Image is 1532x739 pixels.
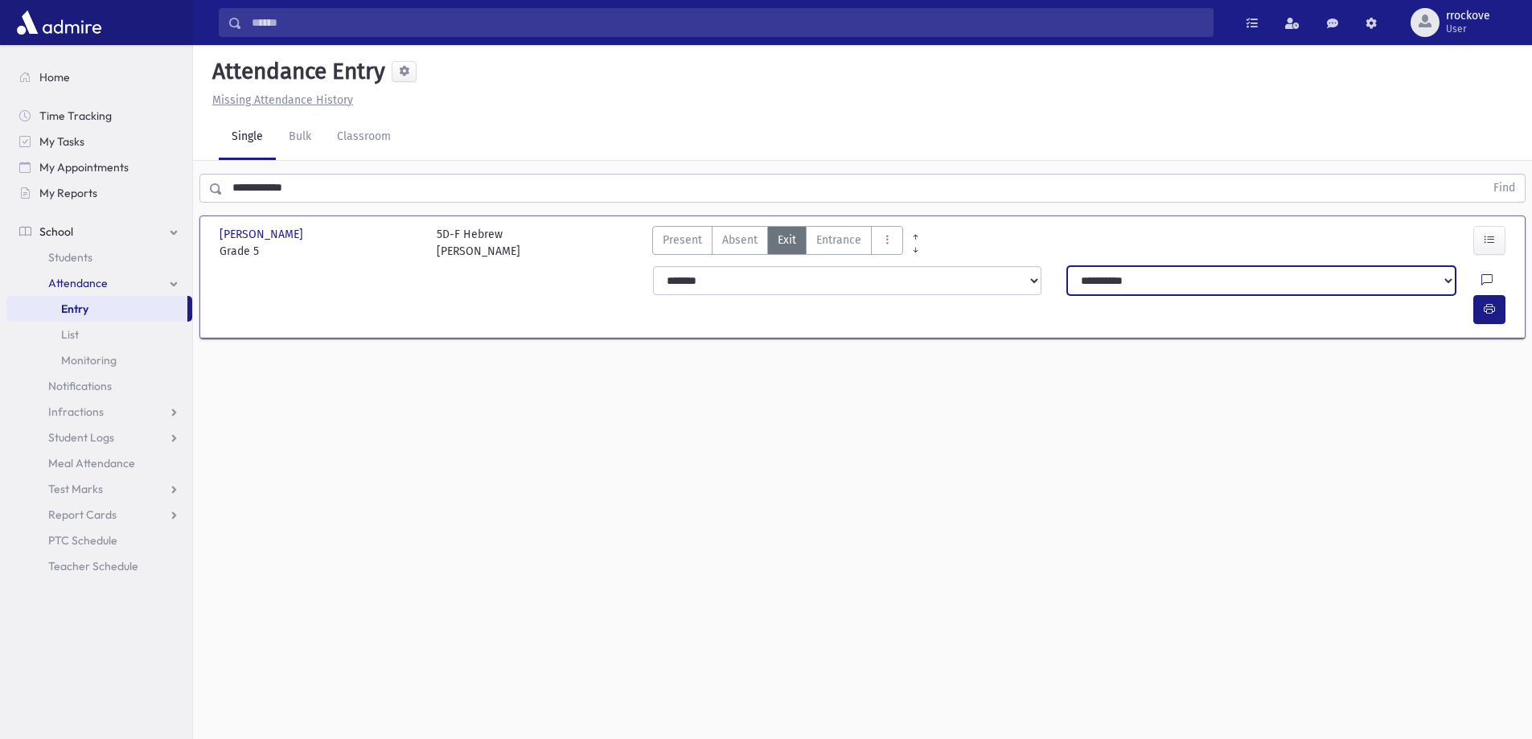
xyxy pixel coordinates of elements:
[48,430,114,445] span: Student Logs
[1446,23,1490,35] span: User
[6,347,192,373] a: Monitoring
[6,399,192,425] a: Infractions
[219,115,276,160] a: Single
[6,373,192,399] a: Notifications
[437,226,520,260] div: 5D-F Hebrew [PERSON_NAME]
[6,244,192,270] a: Students
[6,322,192,347] a: List
[39,70,70,84] span: Home
[48,533,117,548] span: PTC Schedule
[39,224,73,239] span: School
[61,302,88,316] span: Entry
[6,219,192,244] a: School
[6,502,192,528] a: Report Cards
[39,186,97,200] span: My Reports
[6,476,192,502] a: Test Marks
[276,115,324,160] a: Bulk
[663,232,702,248] span: Present
[778,232,796,248] span: Exit
[6,296,187,322] a: Entry
[48,559,138,573] span: Teacher Schedule
[48,482,103,496] span: Test Marks
[48,456,135,470] span: Meal Attendance
[48,507,117,522] span: Report Cards
[48,404,104,419] span: Infractions
[6,528,192,553] a: PTC Schedule
[39,160,129,174] span: My Appointments
[212,93,353,107] u: Missing Attendance History
[48,250,92,265] span: Students
[816,232,861,248] span: Entrance
[6,129,192,154] a: My Tasks
[6,270,192,296] a: Attendance
[652,226,903,260] div: AttTypes
[6,425,192,450] a: Student Logs
[1446,10,1490,23] span: rrockove
[1484,174,1525,202] button: Find
[324,115,404,160] a: Classroom
[48,379,112,393] span: Notifications
[48,276,108,290] span: Attendance
[6,64,192,90] a: Home
[722,232,758,248] span: Absent
[6,450,192,476] a: Meal Attendance
[6,154,192,180] a: My Appointments
[206,93,353,107] a: Missing Attendance History
[13,6,105,39] img: AdmirePro
[220,226,306,243] span: [PERSON_NAME]
[61,353,117,367] span: Monitoring
[6,103,192,129] a: Time Tracking
[6,553,192,579] a: Teacher Schedule
[220,243,421,260] span: Grade 5
[242,8,1213,37] input: Search
[206,58,385,85] h5: Attendance Entry
[39,109,112,123] span: Time Tracking
[39,134,84,149] span: My Tasks
[61,327,79,342] span: List
[6,180,192,206] a: My Reports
